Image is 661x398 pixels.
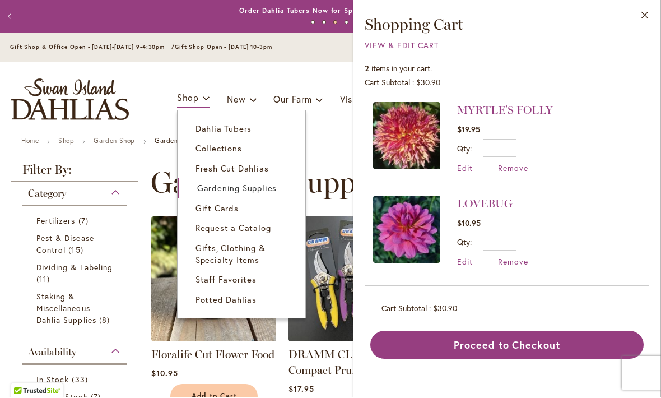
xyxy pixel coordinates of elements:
[36,374,69,385] span: In Stock
[197,183,277,194] span: Gardening Supplies
[11,79,129,121] a: store logo
[311,21,315,25] button: 1 of 4
[94,137,135,145] a: Garden Shop
[72,374,90,386] span: 33
[373,103,440,174] a: MYRTLE'S FOLLY
[11,164,138,182] strong: Filter By:
[288,334,413,344] a: DRAMM CLIPPER - Compact Pruner
[36,233,115,256] a: Pest &amp; Disease Control
[28,346,76,359] span: Availability
[36,262,115,285] a: Dividing &amp; Labeling
[288,384,314,395] span: $17.95
[457,124,480,135] span: $19.95
[151,217,276,342] img: Floralife Cut Flower Food
[365,15,463,34] span: Shopping Cart
[498,257,528,267] a: Remove
[195,223,271,234] span: Request a Catalog
[333,21,337,25] button: 3 of 4
[345,21,348,25] button: 4 of 4
[239,7,422,15] a: Order Dahlia Tubers Now for Spring 2026 Delivery!
[155,137,217,145] strong: Gardening Supplies
[21,137,39,145] a: Home
[370,331,644,359] button: Proceed to Checkout
[227,94,245,105] span: New
[373,196,440,267] a: LOVEBUG
[36,233,94,256] span: Pest & Disease Control
[68,244,86,256] span: 15
[416,77,440,88] span: $30.90
[288,348,393,377] a: DRAMM CLIPPER - Compact Pruner
[457,163,473,174] a: Edit
[433,303,457,314] span: $30.90
[8,358,40,390] iframe: Launch Accessibility Center
[36,274,53,285] span: 11
[365,63,369,74] span: 2
[373,196,440,263] img: LOVEBUG
[381,303,427,314] span: Cart Subtotal
[36,262,113,273] span: Dividing & Labeling
[36,291,96,326] span: Staking & Miscellaneous Dahlia Supplies
[498,163,528,174] a: Remove
[273,94,311,105] span: Our Farm
[175,44,272,51] span: Gift Shop Open - [DATE] 10-3pm
[457,237,472,248] label: Qty
[151,334,276,344] a: Floralife Cut Flower Food
[340,94,373,105] span: Visit Us
[36,215,115,227] a: Fertilizers
[151,368,178,379] span: $10.95
[78,215,91,227] span: 7
[177,92,199,104] span: Shop
[457,218,481,229] span: $10.95
[195,143,242,154] span: Collections
[322,21,326,25] button: 2 of 4
[151,166,398,200] span: Gardening Supplies
[457,197,513,211] a: LOVEBUG
[195,294,257,306] span: Potted Dahlias
[36,374,115,386] a: In Stock 33
[371,63,432,74] span: items in your cart.
[365,40,439,51] a: View & Edit Cart
[28,188,66,200] span: Category
[457,104,553,117] a: MYRTLE'S FOLLY
[457,144,472,154] label: Qty
[288,217,413,342] img: DRAMM CLIPPER - Compact Pruner
[58,137,74,145] a: Shop
[10,44,175,51] span: Gift Shop & Office Open - [DATE]-[DATE] 9-4:30pm /
[195,243,266,266] span: Gifts, Clothing & Specialty Items
[36,291,115,326] a: Staking &amp; Miscellaneous Dahlia Supplies
[365,77,410,88] span: Cart Subtotal
[151,348,274,362] a: Floralife Cut Flower Food
[457,257,473,267] a: Edit
[178,199,305,219] a: Gift Cards
[99,314,113,326] span: 8
[195,163,269,174] span: Fresh Cut Dahlias
[195,123,252,135] span: Dahlia Tubers
[373,103,440,170] img: MYRTLE'S FOLLY
[36,216,76,226] span: Fertilizers
[195,274,257,285] span: Staff Favorites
